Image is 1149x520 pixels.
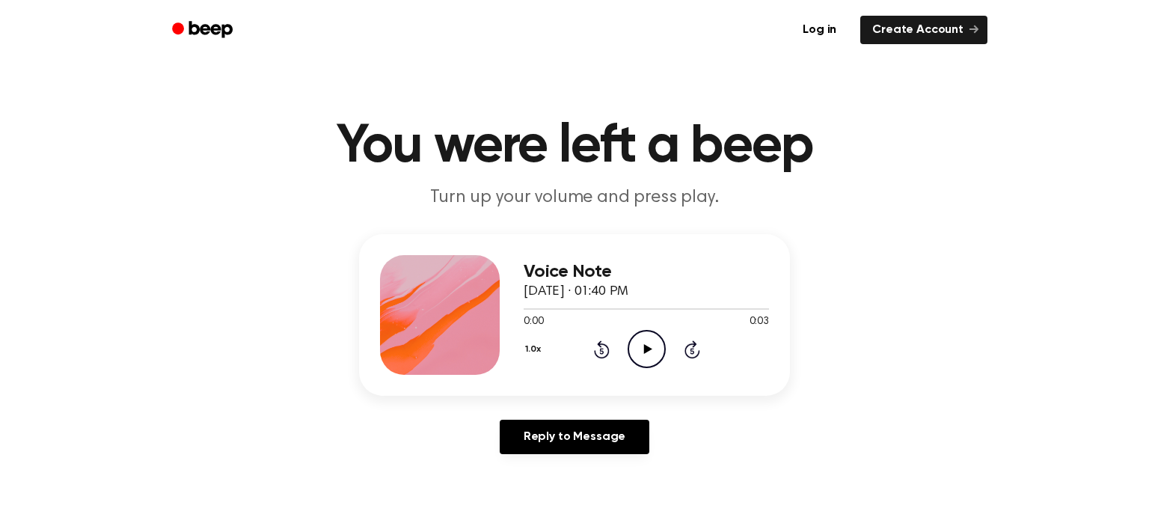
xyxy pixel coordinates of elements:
button: 1.0x [524,337,546,362]
a: Log in [788,13,851,47]
span: [DATE] · 01:40 PM [524,285,628,299]
h1: You were left a beep [191,120,957,174]
span: 0:03 [750,314,769,330]
p: Turn up your volume and press play. [287,186,862,210]
a: Create Account [860,16,987,44]
h3: Voice Note [524,262,769,282]
a: Beep [162,16,246,45]
span: 0:00 [524,314,543,330]
a: Reply to Message [500,420,649,454]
